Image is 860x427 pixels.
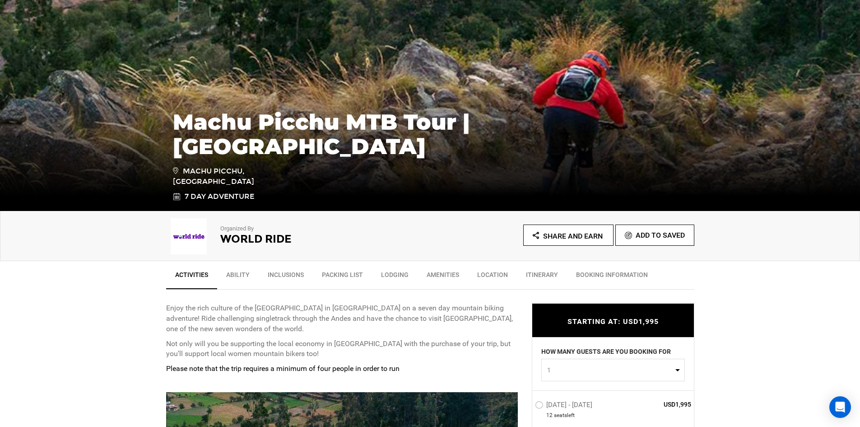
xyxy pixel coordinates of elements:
[468,266,517,288] a: Location
[173,110,688,159] h1: Machu Picchu MTB Tour | [GEOGRAPHIC_DATA]
[313,266,372,288] a: Packing List
[564,412,567,419] span: s
[567,317,659,326] span: STARTING AT: USD1,995
[217,266,259,288] a: Ability
[220,233,405,245] h2: World Ride
[173,165,302,187] span: Machu Picchu, [GEOGRAPHIC_DATA]
[372,266,418,288] a: Lodging
[543,232,603,240] span: Share and Earn
[220,225,405,233] p: Organized By
[166,303,518,334] p: Enjoy the rich culture of the [GEOGRAPHIC_DATA] in [GEOGRAPHIC_DATA] on a seven day mountain biki...
[418,266,468,288] a: Amenities
[541,347,671,359] label: HOW MANY GUESTS ARE YOU BOOKING FOR
[546,412,553,419] span: 12
[166,218,211,254] img: 8700f419da662baef0cb9f6223d05c61.png
[636,231,685,239] span: Add To Saved
[166,266,217,289] a: Activities
[535,401,595,412] label: [DATE] - [DATE]
[554,412,575,419] span: seat left
[829,396,851,418] div: Open Intercom Messenger
[166,339,518,360] p: Not only will you be supporting the local economy in [GEOGRAPHIC_DATA] with the purchase of your ...
[166,364,400,373] strong: Please note that the trip requires a minimum of four people in order to run
[259,266,313,288] a: Inclusions
[541,359,685,381] button: 1
[547,366,673,375] span: 1
[185,192,254,202] span: 7 Day Adventure
[567,266,657,288] a: BOOKING INFORMATION
[626,400,692,409] span: USD1,995
[517,266,567,288] a: Itinerary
